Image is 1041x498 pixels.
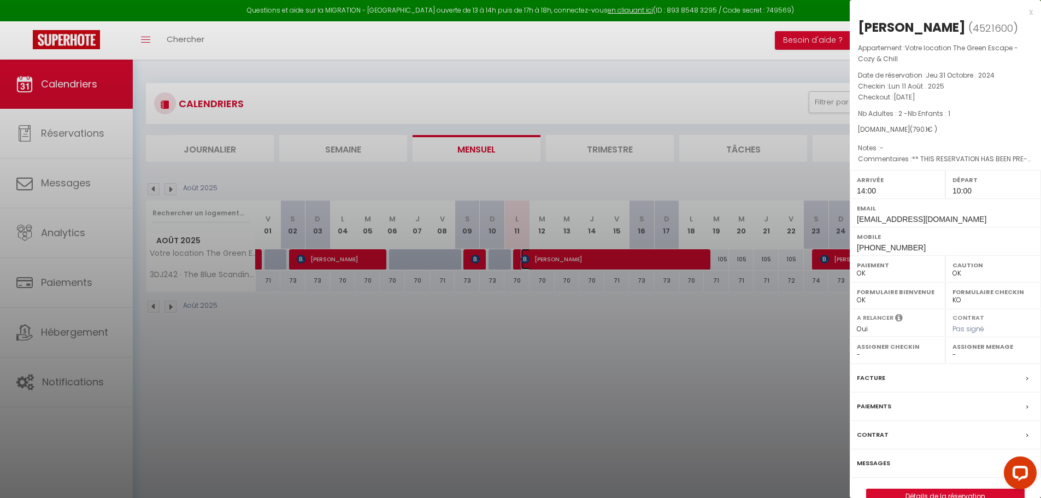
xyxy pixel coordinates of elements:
label: Départ [952,174,1034,185]
p: Checkout : [858,92,1033,103]
label: Email [857,203,1034,214]
span: [DATE] [893,92,915,102]
iframe: LiveChat chat widget [995,452,1041,498]
label: A relancer [857,313,893,323]
span: Jeu 31 Octobre . 2024 [926,71,995,80]
p: Appartement : [858,43,1033,65]
label: Formulaire Checkin [952,286,1034,297]
span: 14:00 [857,186,876,195]
label: Paiement [857,260,938,271]
span: Nb Adultes : 2 - [858,109,950,118]
span: Pas signé [952,324,984,333]
p: Commentaires : [858,154,1033,165]
label: Contrat [952,313,984,320]
span: [PHONE_NUMBER] [857,243,926,252]
p: Notes : [858,143,1033,154]
p: Date de réservation : [858,70,1033,81]
label: Paiements [857,401,891,412]
div: x [850,5,1033,19]
label: Assigner Menage [952,341,1034,352]
span: 4521600 [973,21,1013,35]
span: 790.1 [913,125,927,134]
label: Messages [857,458,890,469]
label: Facture [857,372,885,384]
p: Checkin : [858,81,1033,92]
span: ( ) [968,20,1018,36]
span: Votre location The Green Escape - Cozy & Chill [858,43,1018,63]
span: 10:00 [952,186,972,195]
label: Arrivée [857,174,938,185]
div: [DOMAIN_NAME] [858,125,1033,135]
span: ( € ) [910,125,937,134]
i: Sélectionner OUI si vous souhaiter envoyer les séquences de messages post-checkout [895,313,903,325]
span: Lun 11 Août . 2025 [889,81,944,91]
label: Mobile [857,231,1034,242]
label: Assigner Checkin [857,341,938,352]
span: [EMAIL_ADDRESS][DOMAIN_NAME] [857,215,986,224]
label: Contrat [857,429,889,441]
label: Caution [952,260,1034,271]
label: Formulaire Bienvenue [857,286,938,297]
span: Nb Enfants : 1 [908,109,950,118]
div: [PERSON_NAME] [858,19,966,36]
span: - [880,143,884,153]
